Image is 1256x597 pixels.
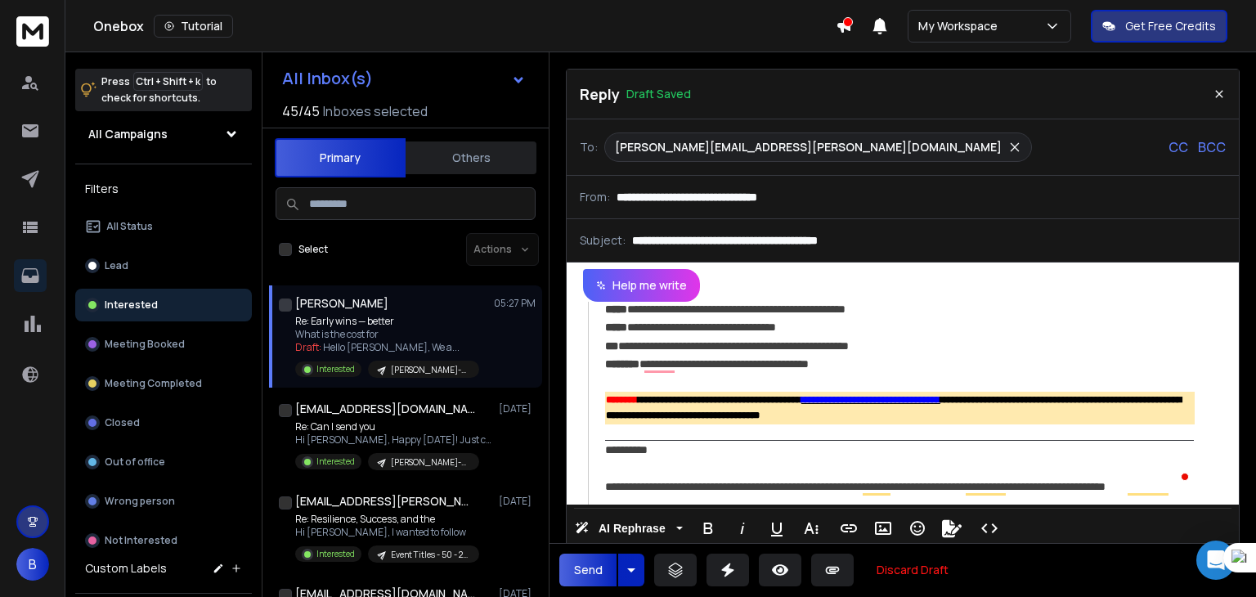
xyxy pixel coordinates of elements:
div: To enrich screen reader interactions, please activate Accessibility in Grammarly extension settings [567,302,1222,505]
p: Hi [PERSON_NAME], I wanted to follow [295,526,479,539]
p: Interested [316,363,355,375]
label: Select [298,243,328,256]
p: Hi [PERSON_NAME], Happy [DATE]! Just checking in [295,433,491,447]
h1: [EMAIL_ADDRESS][PERSON_NAME][DOMAIN_NAME] [295,493,475,509]
button: Tutorial [154,15,233,38]
button: Out of office [75,446,252,478]
button: Emoticons [902,512,933,545]
button: Others [406,140,536,176]
p: What is the cost for [295,328,479,341]
p: BCC [1198,137,1226,157]
h3: Custom Labels [85,560,167,577]
span: Hello [PERSON_NAME], We a ... [323,340,460,354]
div: Open Intercom Messenger [1196,541,1236,580]
p: [PERSON_NAME]-Email 7 [391,364,469,376]
button: Send [559,554,617,586]
button: Closed [75,406,252,439]
p: All Status [106,220,153,233]
button: Primary [275,138,406,177]
p: Reply [580,83,620,105]
p: Event Titles - 50 - 200 Empl - US - No Hotels [391,549,469,561]
button: Interested [75,289,252,321]
button: Bold (Ctrl+B) [693,512,724,545]
button: Insert Link (Ctrl+K) [833,512,864,545]
p: Meeting Booked [105,338,185,351]
p: [PERSON_NAME][EMAIL_ADDRESS][PERSON_NAME][DOMAIN_NAME] [615,139,1002,155]
h3: Filters [75,177,252,200]
p: My Workspace [918,18,1004,34]
p: To: [580,139,598,155]
button: Meeting Booked [75,328,252,361]
p: Re: Can I send you [295,420,491,433]
button: Get Free Credits [1091,10,1227,43]
button: Italic (Ctrl+I) [727,512,758,545]
p: From: [580,189,610,205]
button: Signature [936,512,967,545]
p: CC [1169,137,1188,157]
button: AI Rephrase [572,512,686,545]
span: AI Rephrase [595,522,669,536]
button: Lead [75,249,252,282]
p: [PERSON_NAME]-Email 9 [391,456,469,469]
button: All Inbox(s) [269,62,539,95]
p: Lead [105,259,128,272]
button: Wrong person [75,485,252,518]
h3: Inboxes selected [323,101,428,121]
p: Out of office [105,456,165,469]
p: Not Interested [105,534,177,547]
button: Not Interested [75,524,252,557]
p: Press to check for shortcuts. [101,74,217,106]
button: All Status [75,210,252,243]
button: Code View [974,512,1005,545]
span: Ctrl + Shift + k [133,72,203,91]
p: 05:27 PM [494,297,536,310]
h1: All Inbox(s) [282,70,373,87]
h1: All Campaigns [88,126,168,142]
p: Draft Saved [626,86,691,102]
button: B [16,548,49,581]
p: Interested [316,548,355,560]
button: Meeting Completed [75,367,252,400]
p: Re: Early wins — better [295,315,479,328]
button: Help me write [583,269,700,302]
button: All Campaigns [75,118,252,150]
p: [DATE] [499,495,536,508]
p: Meeting Completed [105,377,202,390]
span: Draft: [295,340,321,354]
button: More Text [796,512,827,545]
button: Insert Image (Ctrl+P) [868,512,899,545]
p: Wrong person [105,495,175,508]
p: Interested [316,456,355,468]
p: Re: Resilience, Success, and the [295,513,479,526]
button: Underline (Ctrl+U) [761,512,792,545]
p: Interested [105,298,158,312]
p: Subject: [580,232,626,249]
p: [DATE] [499,402,536,415]
h1: [PERSON_NAME] [295,295,388,312]
h1: [EMAIL_ADDRESS][DOMAIN_NAME] [295,401,475,417]
button: Discard Draft [863,554,962,586]
p: Closed [105,416,140,429]
p: Get Free Credits [1125,18,1216,34]
div: Onebox [93,15,836,38]
span: 45 / 45 [282,101,320,121]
